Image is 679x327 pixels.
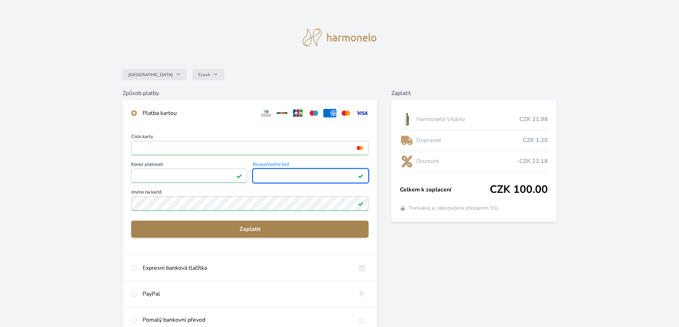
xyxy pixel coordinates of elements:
[276,109,289,117] img: discover.svg
[355,316,369,324] img: bankTransfer_IBAN.svg
[355,264,369,272] img: onlineBanking_CZ.svg
[292,109,305,117] img: jcb.svg
[303,28,377,46] img: logo.svg
[131,196,369,211] input: Jméno na kartěPlatné pole
[143,316,350,324] div: Pomalý bankovní převod
[134,143,365,153] iframe: Iframe pro číslo karty
[137,225,363,233] span: Zaplatit
[259,109,273,117] img: diners.svg
[236,173,242,179] img: Platné pole
[192,69,224,80] button: Czech
[143,264,350,272] div: Expresní banková tlačítka
[143,290,350,298] div: PayPal
[416,115,519,123] span: Harmonelo Vitality
[256,171,365,181] iframe: Iframe pro bezpečnostní kód
[355,145,365,151] img: mc
[134,171,244,181] iframe: Iframe pro datum vypršení platnosti
[391,89,556,97] h6: Zaplatit
[131,135,369,141] span: Číslo karty
[198,72,210,78] span: Czech
[358,201,364,206] img: Platné pole
[143,109,254,117] div: Platba kartou
[323,109,336,117] img: amex.svg
[355,290,369,298] img: paypal.svg
[490,183,548,196] span: CZK 100.00
[358,173,364,179] img: Platné pole
[131,190,369,196] span: Jméno na kartě
[416,157,517,165] span: Discount
[400,152,413,170] img: discount-lo.png
[355,109,369,117] img: visa.svg
[307,109,320,117] img: maestro.svg
[400,110,413,128] img: CLEAN_VITALITY_se_stinem_x-lo.jpg
[519,115,548,123] span: CZK 21.98
[128,72,173,78] span: [GEOGRAPHIC_DATA]
[123,89,377,97] h6: Způsob platby
[339,109,353,117] img: mc.svg
[400,131,413,149] img: delivery-lo.png
[416,136,523,144] span: Dopravné
[131,221,369,238] button: Zaplatit
[408,205,499,212] span: Transakce je zabezpečena připojením SSL
[253,162,369,169] span: Bezpečnostní kód
[123,69,187,80] button: [GEOGRAPHIC_DATA]
[131,162,247,169] span: Konec platnosti
[400,185,490,194] span: Celkem k zaplacení
[523,136,548,144] span: CZK 1.20
[517,157,548,165] span: -CZK 22.18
